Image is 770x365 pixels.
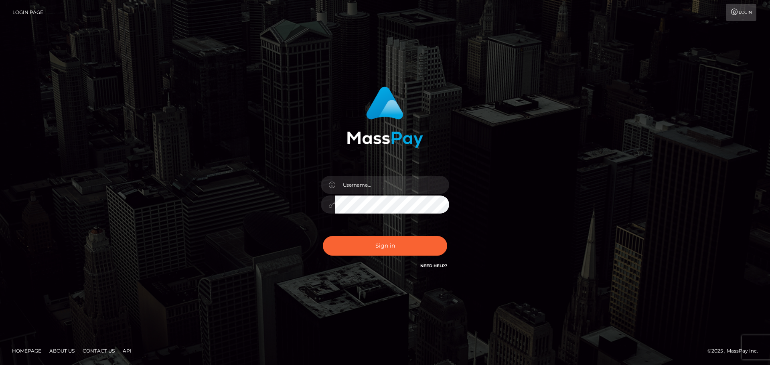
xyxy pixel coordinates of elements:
a: Login [726,4,756,21]
button: Sign in [323,236,447,256]
a: API [120,345,135,357]
div: © 2025 , MassPay Inc. [707,347,764,355]
a: Login Page [12,4,43,21]
img: MassPay Login [347,87,423,148]
a: Need Help? [420,263,447,268]
a: Homepage [9,345,45,357]
a: About Us [46,345,78,357]
input: Username... [335,176,449,194]
a: Contact Us [79,345,118,357]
